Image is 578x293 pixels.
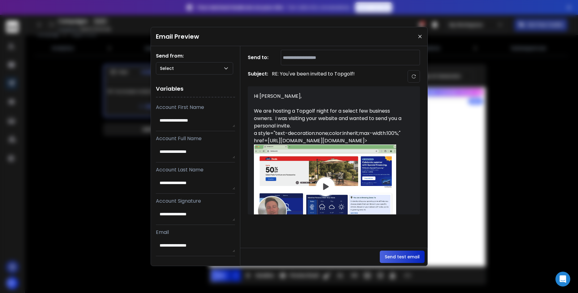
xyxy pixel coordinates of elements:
button: Send test email [380,251,425,263]
p: Select [160,65,176,71]
h1: Send from: [156,52,235,60]
p: Email [156,229,235,236]
h1: Subject: [248,70,268,83]
p: Account Signature [156,197,235,205]
div: We are hosting a Topgolf night for a select few business owners. I was visiting your website and ... [254,107,409,130]
p: Account Last Name [156,166,235,174]
p: Account First Name [156,104,235,111]
h1: Send to: [248,54,272,61]
h1: Variables [156,81,235,97]
p: Account Full Name [156,135,235,142]
div: Hi [PERSON_NAME], [254,93,409,100]
div: a style="text-decoration:none;color:inherit;max-width:100%;" href=[URL][DOMAIN_NAME][DOMAIN_NAME]> [254,130,409,144]
p: RE: You've been invited to Topgolf! [272,70,355,83]
h1: Email Preview [156,32,199,41]
div: Open Intercom Messenger [555,272,570,287]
